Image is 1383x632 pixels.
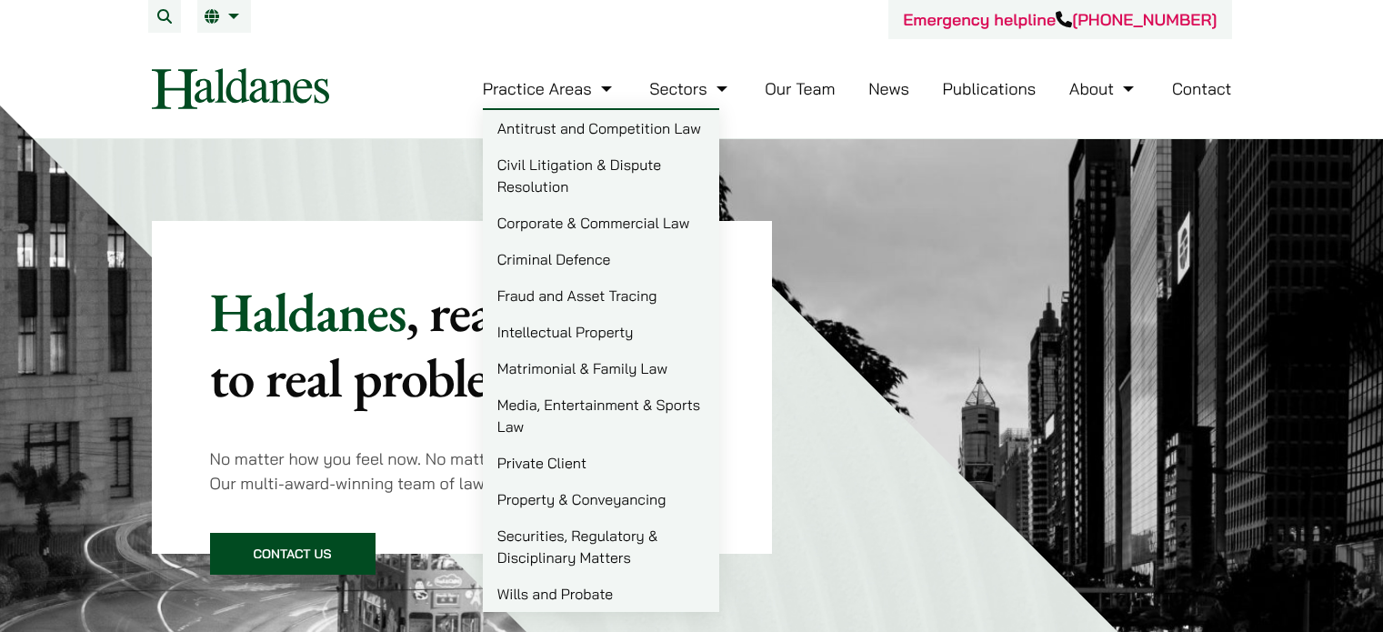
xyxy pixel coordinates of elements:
a: Emergency helpline[PHONE_NUMBER] [903,9,1217,30]
a: Our Team [765,78,835,99]
a: EN [205,9,244,24]
a: Contact Us [210,533,376,575]
a: Intellectual Property [483,314,719,350]
a: News [868,78,909,99]
a: Media, Entertainment & Sports Law [483,386,719,445]
a: Securities, Regulatory & Disciplinary Matters [483,517,719,576]
a: Fraud and Asset Tracing [483,277,719,314]
a: About [1069,78,1138,99]
a: Wills and Probate [483,576,719,612]
p: No matter how you feel now. No matter what your legal problem is. Our multi-award-winning team of... [210,446,715,496]
a: Corporate & Commercial Law [483,205,719,241]
a: Sectors [649,78,731,99]
a: Civil Litigation & Dispute Resolution [483,146,719,205]
mark: , real solutions to real problems [210,276,708,413]
a: Private Client [483,445,719,481]
a: Matrimonial & Family Law [483,350,719,386]
a: Publications [943,78,1037,99]
img: Logo of Haldanes [152,68,329,109]
a: Contact [1172,78,1232,99]
a: Property & Conveyancing [483,481,719,517]
p: Haldanes [210,279,715,410]
a: Antitrust and Competition Law [483,110,719,146]
a: Criminal Defence [483,241,719,277]
a: Practice Areas [483,78,616,99]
